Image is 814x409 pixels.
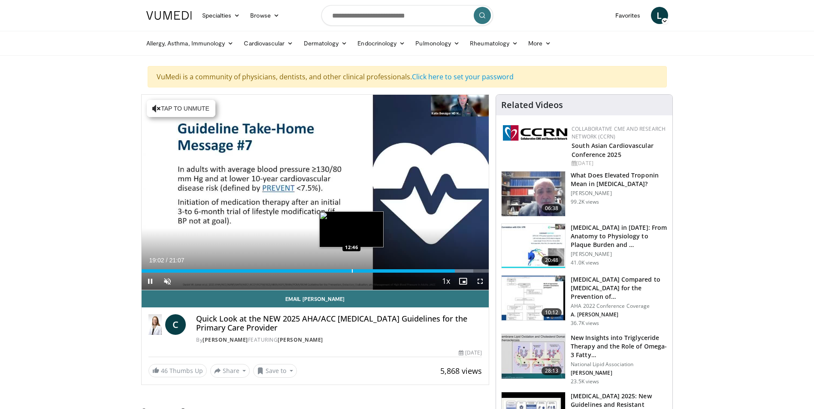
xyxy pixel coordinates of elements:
img: Dr. Catherine P. Benziger [148,314,162,335]
a: Allergy, Asthma, Immunology [141,35,239,52]
a: Dermatology [299,35,353,52]
p: 36.7K views [571,320,599,327]
a: Click here to set your password [412,72,514,81]
img: 98daf78a-1d22-4ebe-927e-10afe95ffd94.150x105_q85_crop-smart_upscale.jpg [502,171,565,216]
div: By FEATURING [196,336,482,344]
span: 19:02 [149,257,164,264]
img: image.jpeg [319,211,384,247]
a: 20:48 [MEDICAL_DATA] in [DATE]: From Anatomy to Physiology to Plaque Burden and … [PERSON_NAME] 4... [501,223,667,269]
div: Progress Bar [142,269,489,273]
a: 28:13 New Insights into Triglyceride Therapy and the Role of Omega-3 Fatty… National Lipid Associ... [501,334,667,385]
button: Tap to unmute [147,100,215,117]
span: 46 [161,367,168,375]
div: VuMedi is a community of physicians, dentists, and other clinical professionals. [148,66,667,87]
div: [DATE] [572,159,666,167]
span: 28:13 [542,367,562,375]
a: [PERSON_NAME] [278,336,323,343]
a: Email [PERSON_NAME] [142,290,489,307]
a: C [165,314,186,335]
h3: [MEDICAL_DATA] in [DATE]: From Anatomy to Physiology to Plaque Burden and … [571,223,667,249]
a: 10:12 [MEDICAL_DATA] Compared to [MEDICAL_DATA] for the Prevention of… AHA 2022 Conference Covera... [501,275,667,327]
a: L [651,7,668,24]
button: Pause [142,273,159,290]
a: Collaborative CME and Research Network (CCRN) [572,125,666,140]
a: Specialties [197,7,245,24]
a: Endocrinology [352,35,410,52]
a: Pulmonology [410,35,465,52]
h3: What Does Elevated Troponin Mean in [MEDICAL_DATA]? [571,171,667,188]
h3: New Insights into Triglyceride Therapy and the Role of Omega-3 Fatty… [571,334,667,359]
p: A. [PERSON_NAME] [571,311,667,318]
p: [PERSON_NAME] [571,251,667,258]
p: [PERSON_NAME] [571,190,667,197]
a: Favorites [610,7,646,24]
a: Rheumatology [465,35,523,52]
span: 06:38 [542,204,562,213]
button: Share [210,364,250,378]
img: 45ea033d-f728-4586-a1ce-38957b05c09e.150x105_q85_crop-smart_upscale.jpg [502,334,565,379]
img: a04ee3ba-8487-4636-b0fb-5e8d268f3737.png.150x105_q85_autocrop_double_scale_upscale_version-0.2.png [503,125,567,141]
span: 21:07 [169,257,184,264]
button: Fullscreen [472,273,489,290]
img: 823da73b-7a00-425d-bb7f-45c8b03b10c3.150x105_q85_crop-smart_upscale.jpg [502,224,565,268]
a: 46 Thumbs Up [148,364,207,377]
a: More [523,35,556,52]
p: National Lipid Association [571,361,667,368]
div: [DATE] [459,349,482,357]
h4: Quick Look at the NEW 2025 AHA/ACC [MEDICAL_DATA] Guidelines for the Primary Care Provider [196,314,482,333]
span: 10:12 [542,308,562,317]
span: / [166,257,168,264]
a: Cardiovascular [239,35,298,52]
button: Playback Rate [437,273,454,290]
span: 20:48 [542,256,562,265]
img: 7c0f9b53-1609-4588-8498-7cac8464d722.150x105_q85_crop-smart_upscale.jpg [502,276,565,320]
button: Unmute [159,273,176,290]
button: Save to [253,364,297,378]
button: Enable picture-in-picture mode [454,273,472,290]
a: Browse [245,7,284,24]
a: South Asian Cardiovascular Conference 2025 [572,141,654,159]
p: 23.5K views [571,378,599,385]
p: [PERSON_NAME] [571,370,667,376]
p: 99.2K views [571,198,599,205]
h4: Related Videos [501,100,563,110]
a: [PERSON_NAME] [203,336,248,343]
video-js: Video Player [142,95,489,290]
input: Search topics, interventions [321,5,493,26]
p: 41.0K views [571,259,599,266]
p: AHA 2022 Conference Coverage [571,303,667,310]
img: VuMedi Logo [146,11,192,20]
span: 5,868 views [440,366,482,376]
h3: [MEDICAL_DATA] Compared to [MEDICAL_DATA] for the Prevention of… [571,275,667,301]
a: 06:38 What Does Elevated Troponin Mean in [MEDICAL_DATA]? [PERSON_NAME] 99.2K views [501,171,667,217]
